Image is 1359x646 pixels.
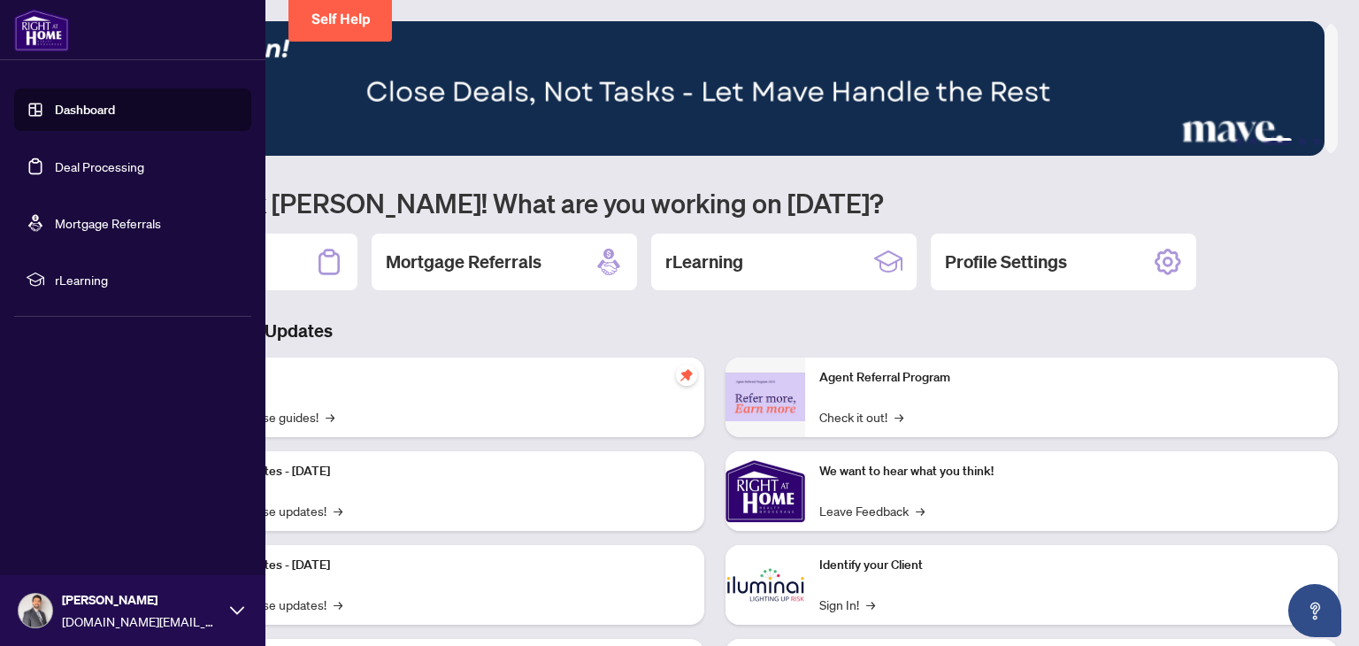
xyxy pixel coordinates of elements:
[726,373,805,421] img: Agent Referral Program
[62,590,221,610] span: [PERSON_NAME]
[55,158,144,174] a: Deal Processing
[1288,584,1341,637] button: Open asap
[1235,138,1242,145] button: 1
[326,407,334,427] span: →
[819,368,1324,388] p: Agent Referral Program
[819,595,875,614] a: Sign In!→
[819,501,925,520] a: Leave Feedback→
[1299,138,1306,145] button: 4
[1263,138,1292,145] button: 3
[665,250,743,274] h2: rLearning
[819,462,1324,481] p: We want to hear what you think!
[726,451,805,531] img: We want to hear what you think!
[916,501,925,520] span: →
[945,250,1067,274] h2: Profile Settings
[186,462,690,481] p: Platform Updates - [DATE]
[14,9,69,51] img: logo
[186,368,690,388] p: Self-Help
[55,270,239,289] span: rLearning
[186,556,690,575] p: Platform Updates - [DATE]
[62,611,221,631] span: [DOMAIN_NAME][EMAIL_ADDRESS][DOMAIN_NAME]
[1249,138,1256,145] button: 2
[92,21,1324,156] img: Slide 2
[92,319,1338,343] h3: Brokerage & Industry Updates
[55,215,161,231] a: Mortgage Referrals
[676,365,697,386] span: pushpin
[55,102,115,118] a: Dashboard
[334,501,342,520] span: →
[866,595,875,614] span: →
[726,545,805,625] img: Identify your Client
[92,186,1338,219] h1: Welcome back [PERSON_NAME]! What are you working on [DATE]?
[19,594,52,627] img: Profile Icon
[1313,138,1320,145] button: 5
[386,250,541,274] h2: Mortgage Referrals
[819,407,903,427] a: Check it out!→
[311,11,371,27] span: Self Help
[819,556,1324,575] p: Identify your Client
[334,595,342,614] span: →
[894,407,903,427] span: →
